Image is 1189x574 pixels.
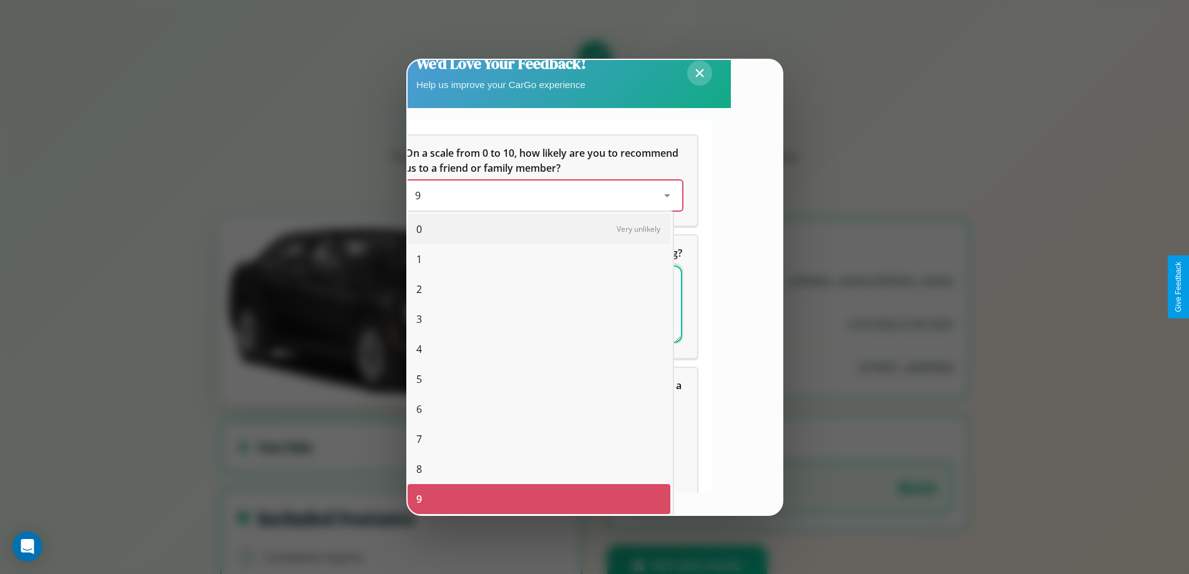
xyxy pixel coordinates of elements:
div: On a scale from 0 to 10, how likely are you to recommend us to a friend or family member? [405,181,682,210]
div: 6 [408,394,670,424]
span: 1 [416,252,422,267]
span: Very unlikely [617,224,660,234]
div: 5 [408,364,670,394]
span: 9 [415,189,421,202]
h2: We'd Love Your Feedback! [416,53,586,74]
span: 2 [416,282,422,297]
p: Help us improve your CarGo experience [416,76,586,93]
div: 10 [408,514,670,544]
span: 3 [416,312,422,327]
div: Open Intercom Messenger [12,532,42,562]
h5: On a scale from 0 to 10, how likely are you to recommend us to a friend or family member? [405,146,682,176]
div: 7 [408,424,670,454]
span: 5 [416,372,422,387]
span: 8 [416,462,422,477]
span: What can we do to make your experience more satisfying? [405,246,682,260]
div: 1 [408,244,670,274]
span: 4 [416,342,422,357]
div: 9 [408,484,670,514]
div: On a scale from 0 to 10, how likely are you to recommend us to a friend or family member? [390,136,697,225]
span: 6 [416,402,422,417]
span: 0 [416,222,422,237]
div: 2 [408,274,670,304]
div: Give Feedback [1174,262,1183,312]
div: 0 [408,214,670,244]
div: 8 [408,454,670,484]
div: 3 [408,304,670,334]
span: 7 [416,432,422,447]
div: 4 [408,334,670,364]
span: 9 [416,492,422,507]
span: Which of the following features do you value the most in a vehicle? [405,379,684,407]
span: On a scale from 0 to 10, how likely are you to recommend us to a friend or family member? [405,146,681,175]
